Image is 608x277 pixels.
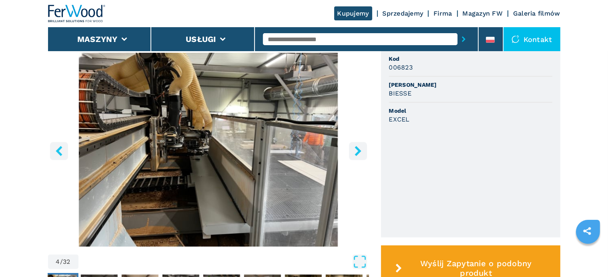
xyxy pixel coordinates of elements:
button: submit-button [458,30,470,48]
div: Go to Slide 4 [48,53,369,247]
a: Sprzedajemy [383,10,423,17]
button: Open Fullscreen [80,255,367,269]
button: Maszyny [77,34,118,44]
span: [PERSON_NAME] [389,81,552,89]
img: Kontakt [512,35,520,43]
a: Firma [433,10,452,17]
span: / [60,259,63,265]
a: sharethis [577,221,597,241]
span: Model [389,107,552,115]
a: Galeria filmów [513,10,560,17]
img: Ferwood [48,5,106,22]
h3: EXCEL [389,115,410,124]
div: Kontakt [504,27,560,51]
img: Centra Obróbcze Z Płaskim Stołem Nesting BIESSE EXCEL [48,53,369,247]
iframe: Chat [574,241,602,271]
a: Magazyn FW [463,10,503,17]
span: Kod [389,55,552,63]
button: left-button [50,142,68,160]
h3: 006823 [389,63,413,72]
span: 32 [63,259,70,265]
button: right-button [349,142,367,160]
span: 4 [56,259,60,265]
button: Usługi [186,34,216,44]
a: Kupujemy [334,6,372,20]
h3: BIESSE [389,89,412,98]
